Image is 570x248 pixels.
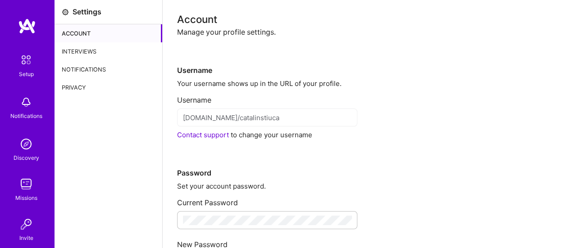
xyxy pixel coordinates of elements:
[177,140,556,178] div: Password
[177,27,556,37] div: Manage your profile settings.
[55,42,162,60] div: Interviews
[62,9,69,16] i: icon Settings
[177,37,556,75] div: Username
[18,18,36,34] img: logo
[14,153,39,162] div: Discovery
[19,233,33,243] div: Invite
[177,130,556,140] div: to change your username
[55,60,162,78] div: Notifications
[177,181,556,191] div: Set your account password.
[17,135,35,153] img: discovery
[55,78,162,96] div: Privacy
[10,111,42,121] div: Notifications
[17,175,35,193] img: teamwork
[73,7,101,17] div: Settings
[177,191,556,207] div: Current Password
[17,215,35,233] img: Invite
[177,14,556,24] div: Account
[177,79,556,88] div: Your username shows up in the URL of your profile.
[17,50,36,69] img: setup
[19,69,34,79] div: Setup
[177,131,229,139] a: Contact support
[17,93,35,111] img: bell
[15,193,37,203] div: Missions
[55,24,162,42] div: Account
[177,88,556,105] div: Username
